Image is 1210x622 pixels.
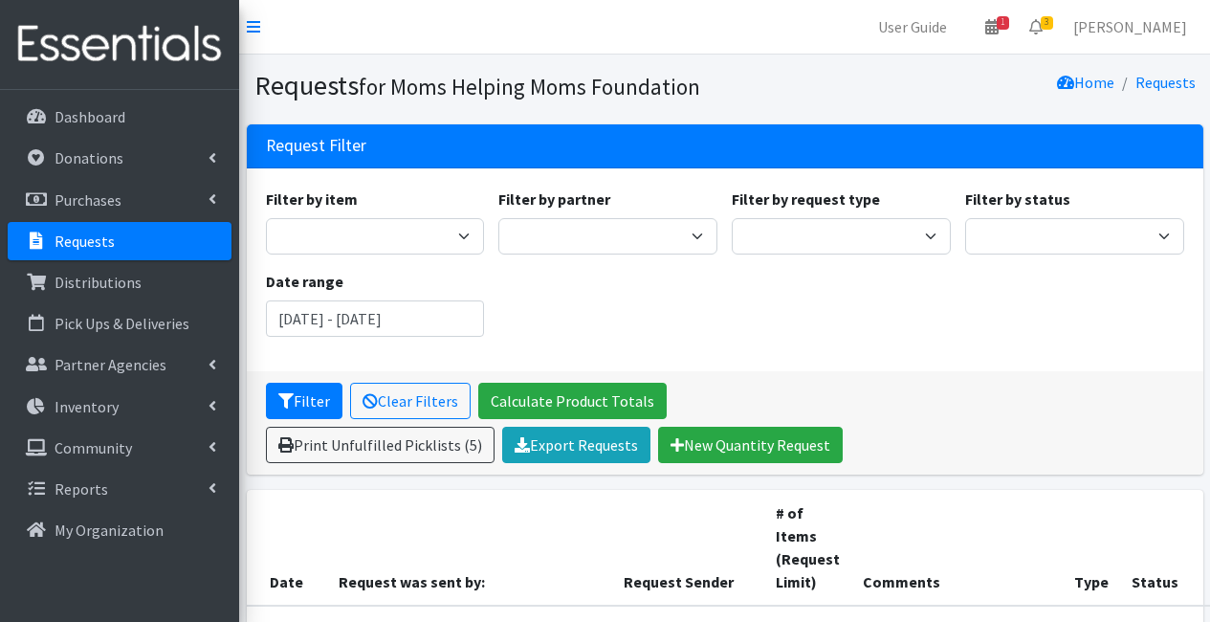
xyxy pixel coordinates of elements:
[55,232,115,251] p: Requests
[612,490,764,606] th: Request Sender
[55,273,142,292] p: Distributions
[266,383,342,419] button: Filter
[327,490,612,606] th: Request was sent by:
[266,136,366,156] h3: Request Filter
[1058,8,1202,46] a: [PERSON_NAME]
[55,397,119,416] p: Inventory
[55,521,164,540] p: My Organization
[55,190,121,210] p: Purchases
[732,188,880,211] label: Filter by request type
[478,383,667,419] a: Calculate Product Totals
[965,188,1070,211] label: Filter by status
[970,8,1014,46] a: 1
[8,181,231,219] a: Purchases
[8,511,231,549] a: My Organization
[1135,73,1196,92] a: Requests
[350,383,471,419] a: Clear Filters
[658,427,843,463] a: New Quantity Request
[8,98,231,136] a: Dashboard
[851,490,1063,606] th: Comments
[254,69,718,102] h1: Requests
[266,300,485,337] input: January 1, 2011 - December 31, 2011
[266,188,358,211] label: Filter by item
[55,479,108,499] p: Reports
[247,490,327,606] th: Date
[997,16,1009,30] span: 1
[8,388,231,426] a: Inventory
[266,270,343,293] label: Date range
[502,427,650,463] a: Export Requests
[8,139,231,177] a: Donations
[1041,16,1053,30] span: 3
[55,355,166,374] p: Partner Agencies
[1057,73,1114,92] a: Home
[8,304,231,343] a: Pick Ups & Deliveries
[55,148,123,167] p: Donations
[8,263,231,301] a: Distributions
[1014,8,1058,46] a: 3
[863,8,962,46] a: User Guide
[8,429,231,467] a: Community
[55,107,125,126] p: Dashboard
[498,188,610,211] label: Filter by partner
[764,490,851,606] th: # of Items (Request Limit)
[359,73,700,100] small: for Moms Helping Moms Foundation
[266,427,495,463] a: Print Unfulfilled Picklists (5)
[8,12,231,77] img: HumanEssentials
[55,438,132,457] p: Community
[1120,490,1200,606] th: Status
[1063,490,1120,606] th: Type
[8,222,231,260] a: Requests
[8,345,231,384] a: Partner Agencies
[8,470,231,508] a: Reports
[55,314,189,333] p: Pick Ups & Deliveries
